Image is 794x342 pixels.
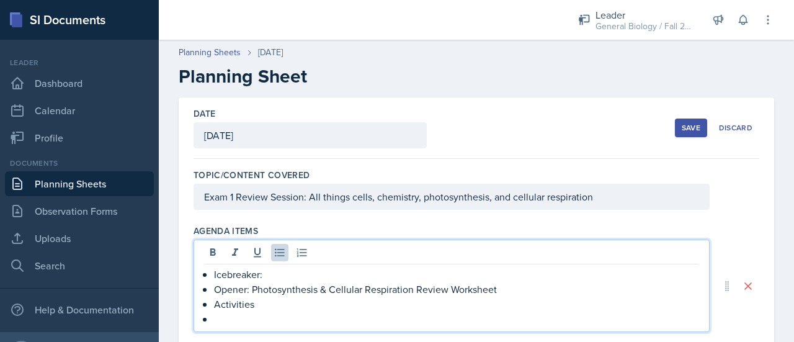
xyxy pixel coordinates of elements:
a: Planning Sheets [179,46,241,59]
div: Save [682,123,700,133]
a: Dashboard [5,71,154,96]
a: Calendar [5,98,154,123]
a: Uploads [5,226,154,251]
p: Icebreaker: [214,267,699,282]
h2: Planning Sheet [179,65,774,88]
div: Leader [595,7,695,22]
button: Save [675,119,707,137]
a: Observation Forms [5,199,154,223]
p: Exam 1 Review Session: All things cells, chemistry, photosynthesis, and cellular respiration [204,189,699,204]
div: Help & Documentation [5,297,154,322]
button: Discard [712,119,759,137]
a: Search [5,253,154,278]
label: Topic/Content Covered [194,169,310,181]
div: General Biology / Fall 2025 [595,20,695,33]
div: Documents [5,158,154,169]
a: Profile [5,125,154,150]
a: Planning Sheets [5,171,154,196]
p: Opener: Photosynthesis & Cellular Respiration Review Worksheet [214,282,699,297]
label: Date [194,107,215,120]
div: [DATE] [258,46,283,59]
div: Leader [5,57,154,68]
label: Agenda items [194,225,258,237]
p: Activities [214,297,699,312]
div: Discard [719,123,752,133]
